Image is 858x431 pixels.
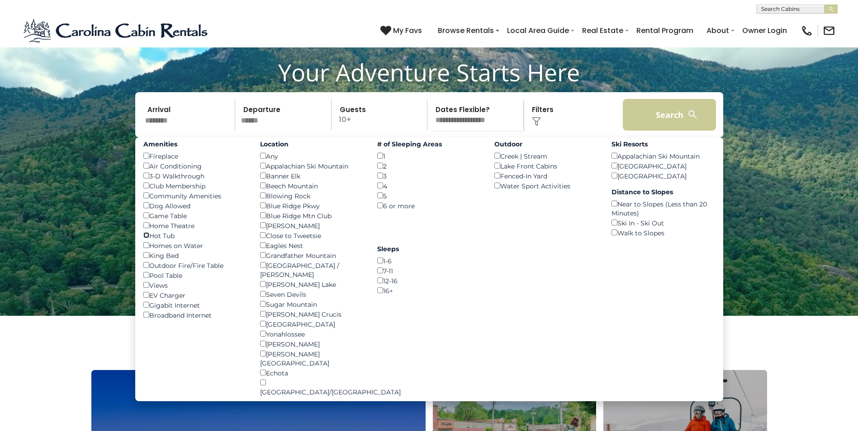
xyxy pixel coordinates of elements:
[494,171,598,181] div: Fenced-In Yard
[143,140,247,149] label: Amenities
[143,211,247,220] div: Game Table
[823,24,835,37] img: mail-regular-black.png
[612,187,715,197] label: Distance to Slopes
[612,218,715,228] div: Ski In - Ski Out
[494,140,598,149] label: Outdoor
[377,201,481,211] div: 6 or more
[260,279,364,289] div: [PERSON_NAME] Lake
[143,161,247,171] div: Air Conditioning
[143,171,247,181] div: 3-D Walkthrough
[143,181,247,191] div: Club Membership
[612,140,715,149] label: Ski Resorts
[260,289,364,299] div: Seven Devils
[260,140,364,149] label: Location
[377,171,481,181] div: 3
[143,270,247,280] div: Pool Table
[260,240,364,250] div: Eagles Nest
[377,286,481,295] div: 16+
[380,25,424,37] a: My Favs
[494,181,598,191] div: Water Sport Activities
[143,250,247,260] div: King Bed
[143,310,247,320] div: Broadband Internet
[260,309,364,319] div: [PERSON_NAME] Crucis
[632,23,698,38] a: Rental Program
[494,151,598,161] div: Creek | Stream
[260,319,364,329] div: [GEOGRAPHIC_DATA]
[260,211,364,220] div: Blue Ridge Mtn Club
[260,349,364,368] div: [PERSON_NAME][GEOGRAPHIC_DATA]
[612,161,715,171] div: [GEOGRAPHIC_DATA]
[143,240,247,250] div: Homes on Water
[143,280,247,290] div: Views
[377,181,481,191] div: 4
[143,220,247,230] div: Home Theatre
[377,191,481,201] div: 5
[377,266,481,276] div: 7-11
[260,230,364,240] div: Close to Tweetsie
[738,23,792,38] a: Owner Login
[7,58,851,86] h1: Your Adventure Starts Here
[612,199,715,218] div: Near to Slopes (Less than 20 Minutes)
[377,140,481,149] label: # of Sleeping Areas
[687,109,698,120] img: search-regular-white.png
[494,161,598,171] div: Lake Front Cabins
[260,151,364,161] div: Any
[143,151,247,161] div: Fireplace
[393,25,422,36] span: My Favs
[143,230,247,240] div: Hot Tub
[377,161,481,171] div: 2
[260,191,364,201] div: Blowing Rock
[143,191,247,201] div: Community Amenities
[578,23,628,38] a: Real Estate
[623,99,716,131] button: Search
[143,290,247,300] div: EV Charger
[143,201,247,211] div: Dog Allowed
[260,181,364,191] div: Beech Mountain
[260,378,364,397] div: [GEOGRAPHIC_DATA]/[GEOGRAPHIC_DATA]
[612,151,715,161] div: Appalachian Ski Mountain
[260,329,364,339] div: Yonahlossee
[260,171,364,181] div: Banner Elk
[143,300,247,310] div: Gigabit Internet
[90,338,768,370] h3: Select Your Destination
[260,368,364,378] div: Echota
[143,260,247,270] div: Outdoor Fire/Fire Table
[377,151,481,161] div: 1
[433,23,498,38] a: Browse Rentals
[260,250,364,260] div: Grandfather Mountain
[23,17,210,44] img: Blue-2.png
[334,99,427,131] p: 10+
[260,201,364,211] div: Blue Ridge Pkwy
[532,117,541,126] img: filter--v1.png
[260,220,364,230] div: [PERSON_NAME]
[260,260,364,279] div: [GEOGRAPHIC_DATA] / [PERSON_NAME]
[377,276,481,286] div: 12-16
[612,228,715,238] div: Walk to Slopes
[377,244,481,253] label: Sleeps
[377,256,481,266] div: 1-6
[260,161,364,171] div: Appalachian Ski Mountain
[260,299,364,309] div: Sugar Mountain
[801,24,813,37] img: phone-regular-black.png
[702,23,734,38] a: About
[502,23,574,38] a: Local Area Guide
[260,339,364,349] div: [PERSON_NAME]
[612,171,715,181] div: [GEOGRAPHIC_DATA]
